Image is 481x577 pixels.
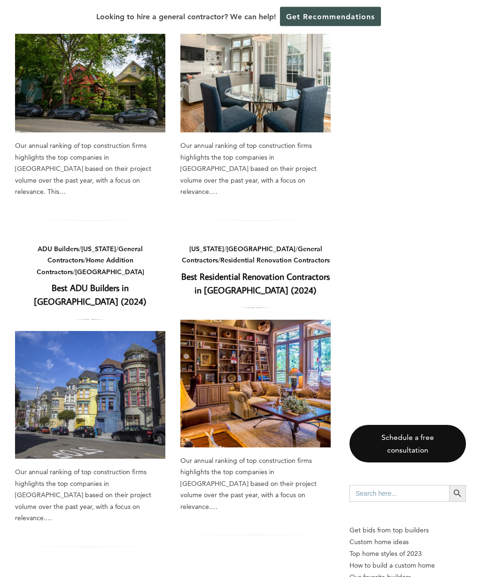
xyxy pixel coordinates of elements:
a: [US_STATE] [81,245,116,254]
svg: Search [452,489,463,499]
a: Schedule a free consultation [349,425,466,463]
a: [GEOGRAPHIC_DATA] [226,245,295,254]
div: / / / [180,244,331,267]
a: Home Addition Contractors [37,256,133,277]
div: Our annual ranking of top construction firms highlights the top companies in [GEOGRAPHIC_DATA] ba... [15,467,165,524]
div: Our annual ranking of top construction firms highlights the top companies in [GEOGRAPHIC_DATA] ba... [180,140,331,198]
a: Best ADU Builders in [GEOGRAPHIC_DATA] (2024) [15,331,165,459]
div: Our annual ranking of top construction firms highlights the top companies in [GEOGRAPHIC_DATA] ba... [15,140,165,198]
a: Best Residential Renovation Contractors in [GEOGRAPHIC_DATA] (2024) [180,320,331,448]
iframe: Drift Widget Chat Controller [301,509,470,566]
div: Our annual ranking of top construction firms highlights the top companies in [GEOGRAPHIC_DATA] ba... [180,455,331,513]
a: Best Residential Renovation Contractors in [GEOGRAPHIC_DATA] (2024) [181,271,330,296]
a: How to build a custom home [349,560,466,572]
a: ADU Builders [38,245,79,254]
a: Best ADU Builders in [GEOGRAPHIC_DATA] (2024) [15,5,165,133]
input: Search here... [349,485,449,502]
a: Best Home Addition Contractors in [GEOGRAPHIC_DATA] (2024) [180,5,331,133]
a: [US_STATE] [189,245,224,254]
a: [GEOGRAPHIC_DATA] [75,268,144,277]
a: Get Recommendations [280,7,381,26]
a: Residential Renovation Contractors [220,256,330,265]
div: / / / / [15,244,165,278]
a: Best ADU Builders in [GEOGRAPHIC_DATA] (2024) [34,282,147,308]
